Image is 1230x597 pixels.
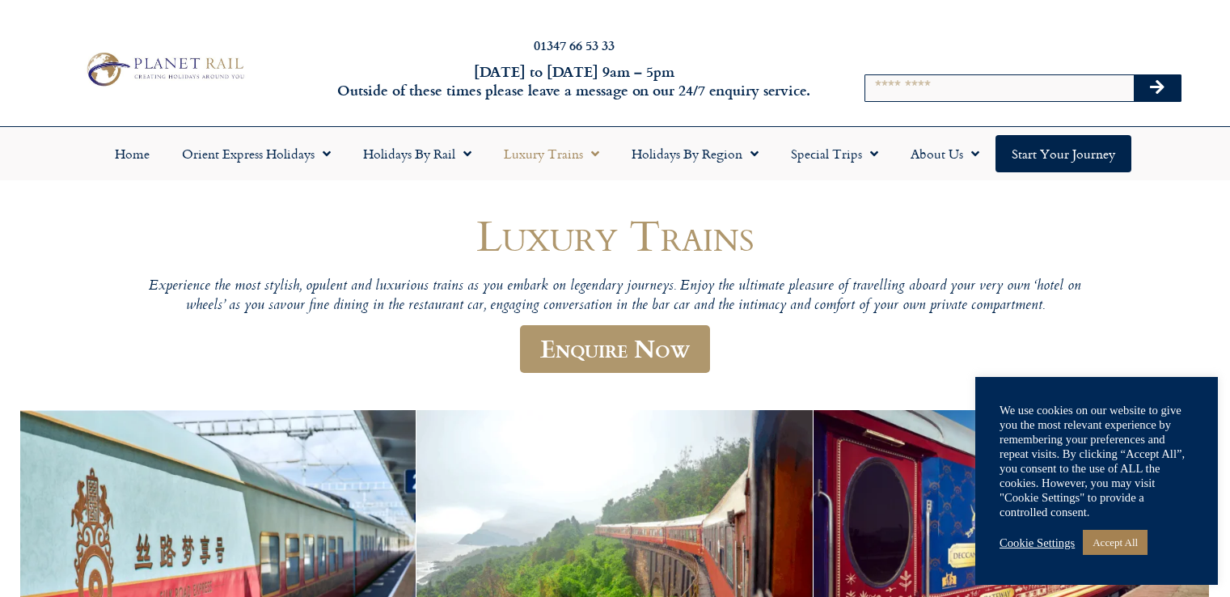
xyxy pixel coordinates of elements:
[166,135,347,172] a: Orient Express Holidays
[80,49,248,90] img: Planet Rail Train Holidays Logo
[1083,530,1148,555] a: Accept All
[99,135,166,172] a: Home
[130,277,1101,315] p: Experience the most stylish, opulent and luxurious trains as you embark on legendary journeys. En...
[1134,75,1181,101] button: Search
[615,135,775,172] a: Holidays by Region
[1000,536,1075,550] a: Cookie Settings
[1000,403,1194,519] div: We use cookies on our website to give you the most relevant experience by remembering your prefer...
[894,135,995,172] a: About Us
[520,325,710,373] a: Enquire Now
[995,135,1131,172] a: Start your Journey
[775,135,894,172] a: Special Trips
[534,36,615,54] a: 01347 66 53 33
[332,62,816,100] h6: [DATE] to [DATE] 9am – 5pm Outside of these times please leave a message on our 24/7 enquiry serv...
[347,135,488,172] a: Holidays by Rail
[488,135,615,172] a: Luxury Trains
[130,211,1101,259] h1: Luxury Trains
[8,135,1222,172] nav: Menu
